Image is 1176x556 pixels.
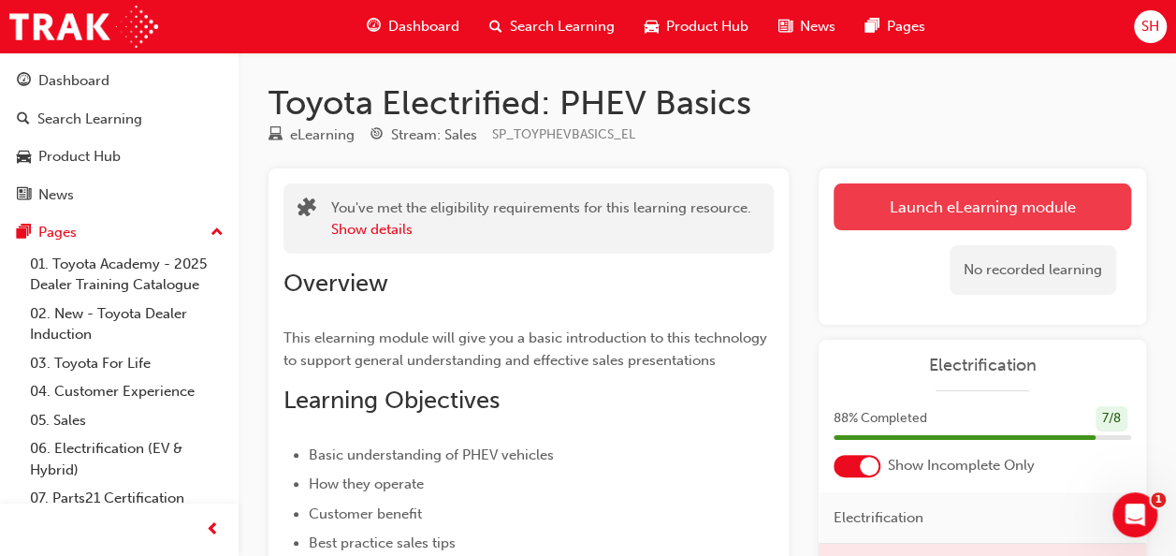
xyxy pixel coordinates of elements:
[388,16,459,37] span: Dashboard
[269,127,283,144] span: learningResourceType_ELEARNING-icon
[37,36,131,66] img: logo
[269,124,355,147] div: Type
[1112,492,1157,537] iframe: Intercom live chat
[666,16,748,37] span: Product Hub
[1151,492,1166,507] span: 1
[22,349,231,378] a: 03. Toyota For Life
[22,434,231,484] a: 06. Electrification (EV & Hybrid)
[19,252,356,323] div: Send us a messageWe'll be back online in 1 hour
[492,126,635,142] span: Learning resource code
[22,406,231,435] a: 05. Sales
[331,219,413,241] button: Show details
[38,268,312,287] div: Send us a message
[834,507,923,529] span: Electrification
[7,139,231,174] a: Product Hub
[834,408,927,430] span: 88 % Completed
[7,215,231,250] button: Pages
[865,15,879,38] span: pages-icon
[887,16,925,37] span: Pages
[22,250,231,300] a: 01. Toyota Academy - 2025 Dealer Training Catalogue
[37,109,142,130] div: Search Learning
[309,534,456,551] span: Best practice sales tips
[38,222,77,243] div: Pages
[17,73,31,90] span: guage-icon
[283,329,771,369] span: This elearning module will give you a basic introduction to this technology to support general un...
[22,484,231,513] a: 07. Parts21 Certification
[17,149,31,166] span: car-icon
[778,15,792,38] span: news-icon
[17,111,30,128] span: search-icon
[38,287,312,307] div: We'll be back online in 1 hour
[283,386,500,415] span: Learning Objectives
[950,245,1116,295] div: No recorded learning
[22,377,231,406] a: 04. Customer Experience
[7,64,231,98] a: Dashboard
[283,269,388,298] span: Overview
[38,70,109,92] div: Dashboard
[1096,406,1127,432] div: 7 / 8
[211,221,224,245] span: up-icon
[370,124,477,147] div: Stream
[322,30,356,64] div: Close
[800,16,835,37] span: News
[1141,16,1159,37] span: SH
[290,124,355,146] div: eLearning
[309,446,554,463] span: Basic understanding of PHEV vehicles
[187,384,374,459] button: Messages
[645,15,659,38] span: car-icon
[72,431,114,444] span: Home
[298,199,316,221] span: puzzle-icon
[7,102,231,137] a: Search Learning
[489,15,502,38] span: search-icon
[7,178,231,212] a: News
[1134,10,1167,43] button: SH
[888,455,1035,476] span: Show Incomplete Only
[22,300,231,349] a: 02. New - Toyota Dealer Induction
[309,505,422,522] span: Customer benefit
[391,124,477,146] div: Stream: Sales
[474,7,630,46] a: search-iconSearch Learning
[38,184,74,206] div: News
[834,355,1131,376] a: Electrification
[834,183,1131,230] a: Launch eLearning module
[763,7,850,46] a: news-iconNews
[37,133,337,197] p: Hi [PERSON_NAME] 👋
[352,7,474,46] a: guage-iconDashboard
[254,30,292,67] div: Profile image for Trak
[850,7,940,46] a: pages-iconPages
[370,127,384,144] span: target-icon
[249,431,313,444] span: Messages
[17,187,31,204] span: news-icon
[630,7,763,46] a: car-iconProduct Hub
[9,6,158,48] img: Trak
[331,198,751,240] div: You've met the eligibility requirements for this learning resource.
[37,197,337,228] p: How can we help?
[38,146,121,168] div: Product Hub
[309,476,424,492] span: How they operate
[367,15,381,38] span: guage-icon
[7,60,231,215] button: DashboardSearch LearningProduct HubNews
[510,16,615,37] span: Search Learning
[269,82,1146,124] h1: Toyota Electrified: PHEV Basics
[206,519,220,542] span: prev-icon
[17,225,31,241] span: pages-icon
